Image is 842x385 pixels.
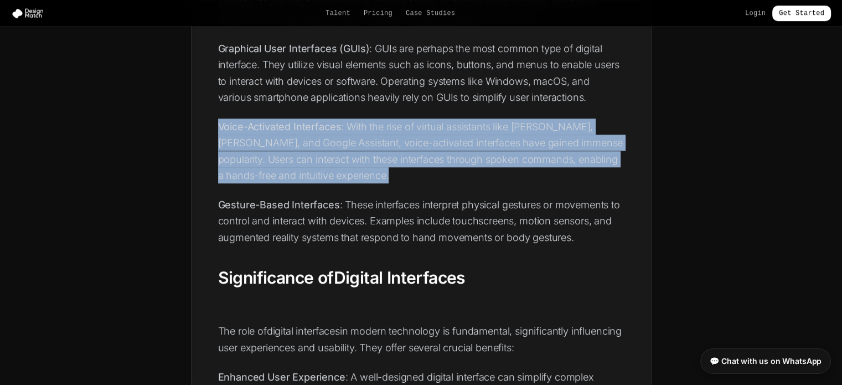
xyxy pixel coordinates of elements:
[267,325,340,337] a: digital interfaces
[218,121,342,132] strong: Voice-Activated Interfaces
[700,348,831,374] a: 💬 Chat with us on WhatsApp
[218,43,370,54] strong: Graphical User Interfaces (GUIs)
[745,9,766,18] a: Login
[218,119,624,183] p: : With the rise of virtual assistants like [PERSON_NAME], [PERSON_NAME], and Google Assistant, vo...
[326,9,350,18] a: Talent
[218,371,345,383] strong: Enhanced User Experience
[11,8,49,19] img: Design Match
[218,197,624,245] p: : These interfaces interpret physical gestures or movements to control and interact with devices....
[218,40,624,105] p: : GUIs are perhaps the most common type of digital interface. They utilize visual elements such a...
[218,199,340,211] strong: Gesture-Based Interfaces
[406,9,455,18] a: Case Studies
[334,268,465,288] a: Digital Interfaces
[364,9,392,18] a: Pricing
[772,6,831,21] a: Get Started
[218,323,624,356] p: The role of in modern technology is fundamental, significantly influencing user experiences and u...
[218,268,465,288] strong: Significance of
